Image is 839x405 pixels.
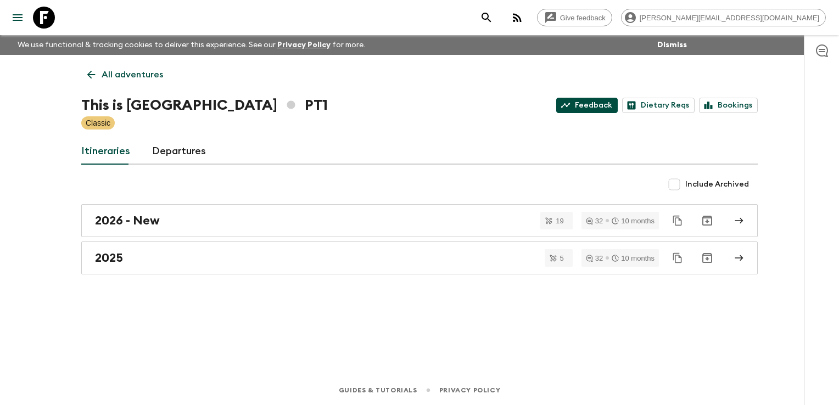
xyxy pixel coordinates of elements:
span: [PERSON_NAME][EMAIL_ADDRESS][DOMAIN_NAME] [634,14,825,22]
span: Include Archived [685,179,749,190]
button: Dismiss [655,37,690,53]
a: Privacy Policy [277,41,331,49]
div: [PERSON_NAME][EMAIL_ADDRESS][DOMAIN_NAME] [621,9,826,26]
a: 2025 [81,241,758,274]
a: 2026 - New [81,204,758,237]
button: Duplicate [668,248,687,268]
p: Classic [86,117,110,128]
span: 19 [549,217,570,224]
button: menu [7,7,29,29]
button: Duplicate [668,211,687,230]
a: Guides & Tutorials [339,384,417,396]
a: Feedback [556,98,618,113]
p: We use functional & tracking cookies to deliver this experience. See our for more. [13,35,370,55]
a: Dietary Reqs [622,98,695,113]
div: 10 months [612,217,655,224]
h1: This is [GEOGRAPHIC_DATA] PT1 [81,94,328,116]
button: Archive [696,210,718,232]
div: 32 [586,255,603,262]
a: Departures [152,138,206,165]
h2: 2026 - New [95,213,160,228]
a: Give feedback [537,9,612,26]
a: All adventures [81,64,169,86]
button: Archive [696,247,718,269]
button: search adventures [476,7,497,29]
span: Give feedback [554,14,612,22]
a: Privacy Policy [439,384,500,396]
div: 32 [586,217,603,224]
p: All adventures [102,68,163,81]
a: Bookings [699,98,758,113]
a: Itineraries [81,138,130,165]
div: 10 months [612,255,655,262]
span: 5 [553,255,570,262]
h2: 2025 [95,251,123,265]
